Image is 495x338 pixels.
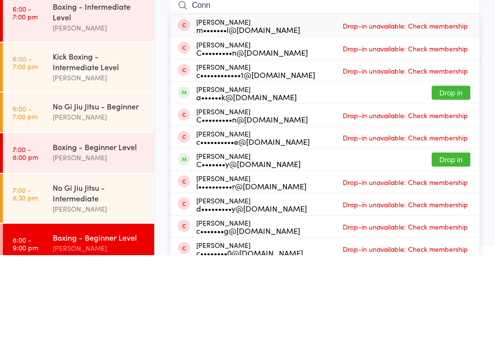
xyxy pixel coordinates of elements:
span: Drop-in unavailable: Check membership [340,191,470,205]
span: Drop-in unavailable: Check membership [340,101,470,116]
div: No Gi Jiu Jitsu - Intermediate [53,265,146,286]
a: 6:00 -7:00 pmBoxing - Intermediate Level[PERSON_NAME] [3,76,154,124]
div: [PERSON_NAME] [196,168,297,184]
span: [PERSON_NAME] [170,44,465,54]
div: C•••••••y@[DOMAIN_NAME] [196,243,301,250]
a: 6:00 -7:00 pmNo Gi Jiu Jitsu - Beginner[PERSON_NAME] [3,175,154,215]
div: At [70,11,117,27]
div: c•••••••g@[DOMAIN_NAME] [196,309,300,317]
time: 6:00 - 7:00 pm [13,187,38,203]
a: [DATE] [13,27,36,37]
div: No Gi Jiu Jitsu - Beginner [53,184,146,194]
div: Boxing - Beginner Level [53,224,146,235]
div: Events for [13,11,60,27]
time: 8:00 - 9:00 pm [13,319,38,334]
span: Drop-in unavailable: Check membership [340,124,470,138]
span: [PERSON_NAME] MMA [170,54,480,63]
div: Any location [70,27,117,37]
div: C•••••••••n@[DOMAIN_NAME] [196,131,308,139]
span: Drop-in unavailable: Check membership [340,213,470,228]
a: 7:00 -8:00 pmBoxing - Beginner Level[PERSON_NAME] [3,216,154,256]
div: [PERSON_NAME] [196,190,308,206]
div: [PERSON_NAME] [196,279,307,295]
div: [PERSON_NAME] [196,101,300,116]
time: 7:00 - 8:00 pm [13,228,38,244]
input: Search [170,77,480,99]
a: 7:00 -8:30 pmNo Gi Jiu Jitsu - Intermediate[PERSON_NAME] [3,257,154,306]
div: [PERSON_NAME] [196,213,310,228]
span: Drop-in unavailable: Check membership [340,280,470,294]
div: Teens Boxing [53,43,146,54]
div: [PERSON_NAME] [53,235,146,246]
div: [PERSON_NAME] [53,194,146,205]
div: [PERSON_NAME] [196,123,308,139]
div: c••••••••••e@[DOMAIN_NAME] [196,220,310,228]
div: d•••••••••y@[DOMAIN_NAME] [196,287,307,295]
time: 7:00 - 8:30 pm [13,269,38,284]
time: 6:00 - 7:00 pm [13,138,38,153]
div: [PERSON_NAME] [53,286,146,297]
button: Drop in [432,235,470,249]
span: [DATE] 8:00pm [170,34,465,44]
h2: Boxing - Beginner Level Check-in [170,14,480,30]
div: [PERSON_NAME] [196,146,315,161]
a: 6:00 -7:00 pmKick Boxing - Intermediate Level[PERSON_NAME] [3,125,154,174]
div: a••••••k@[DOMAIN_NAME] [196,176,297,184]
span: Drop-in unavailable: Check membership [340,146,470,161]
time: 6:00 - 7:00 pm [13,88,38,103]
div: Kick Boxing - Intermediate Level [53,134,146,155]
div: Boxing - Beginner Level [53,315,146,325]
div: C•••••••••n@[DOMAIN_NAME] [196,198,308,206]
a: 5:15 -6:00 pmTeens Boxing[PERSON_NAME] [3,35,154,75]
div: [PERSON_NAME] [53,155,146,166]
div: [PERSON_NAME] [196,257,306,273]
span: Drop-in unavailable: Check membership [340,302,470,317]
span: Drop-in unavailable: Check membership [340,258,470,272]
div: [PERSON_NAME] [196,235,301,250]
div: c••••••••••••1@[DOMAIN_NAME] [196,154,315,161]
div: m•••••••l@[DOMAIN_NAME] [196,108,300,116]
div: [PERSON_NAME] [53,54,146,65]
time: 5:15 - 6:00 pm [13,47,38,62]
div: Boxing - Intermediate Level [53,84,146,105]
button: Drop in [432,169,470,183]
div: [PERSON_NAME] [53,105,146,116]
div: [PERSON_NAME] [53,325,146,337]
div: [PERSON_NAME] [196,302,300,317]
div: l••••••••••r@[DOMAIN_NAME] [196,265,306,273]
